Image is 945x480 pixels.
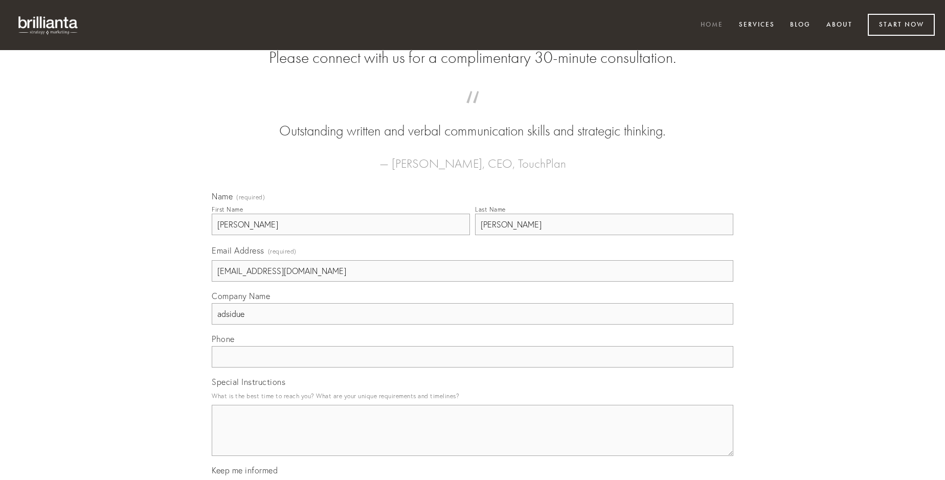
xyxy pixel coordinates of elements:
[212,205,243,213] div: First Name
[783,17,817,34] a: Blog
[236,194,265,200] span: (required)
[228,141,717,174] figcaption: — [PERSON_NAME], CEO, TouchPlan
[212,377,285,387] span: Special Instructions
[212,291,270,301] span: Company Name
[212,465,278,475] span: Keep me informed
[820,17,859,34] a: About
[868,14,935,36] a: Start Now
[212,245,264,256] span: Email Address
[212,48,733,67] h2: Please connect with us for a complimentary 30-minute consultation.
[268,244,297,258] span: (required)
[228,101,717,141] blockquote: Outstanding written and verbal communication skills and strategic thinking.
[212,191,233,201] span: Name
[694,17,730,34] a: Home
[732,17,781,34] a: Services
[475,205,506,213] div: Last Name
[212,389,733,403] p: What is the best time to reach you? What are your unique requirements and timelines?
[10,10,87,40] img: brillianta - research, strategy, marketing
[212,334,235,344] span: Phone
[228,101,717,121] span: “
